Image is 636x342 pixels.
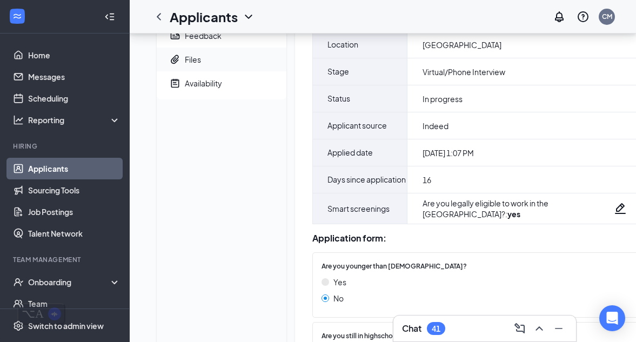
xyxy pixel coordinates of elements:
[185,54,201,65] div: Files
[157,48,286,71] a: PaperclipFiles
[104,11,115,22] svg: Collapse
[28,88,120,109] a: Scheduling
[28,179,120,201] a: Sourcing Tools
[333,276,346,288] span: Yes
[28,44,120,66] a: Home
[432,324,440,333] div: 41
[531,320,548,337] button: ChevronUp
[511,320,528,337] button: ComposeMessage
[13,277,24,287] svg: UserCheck
[533,322,546,335] svg: ChevronUp
[13,255,118,264] div: Team Management
[327,112,387,139] span: Applicant source
[322,261,467,272] span: Are you younger than [DEMOGRAPHIC_DATA]?
[170,54,180,65] svg: Paperclip
[602,12,612,21] div: CM
[513,322,526,335] svg: ComposeMessage
[327,166,406,193] span: Days since application
[327,31,358,58] span: Location
[327,58,349,85] span: Stage
[577,10,590,23] svg: QuestionInfo
[423,66,505,77] span: Virtual/Phone Interview
[327,85,350,112] span: Status
[170,78,180,89] svg: NoteActive
[28,277,111,287] div: Onboarding
[423,120,448,131] span: Indeed
[423,39,501,50] span: [GEOGRAPHIC_DATA]
[599,305,625,331] div: Open Intercom Messenger
[13,142,118,151] div: Hiring
[28,158,120,179] a: Applicants
[423,147,474,158] span: [DATE] 1:07 PM
[152,10,165,23] svg: ChevronLeft
[170,8,238,26] h1: Applicants
[28,293,120,314] a: Team
[327,139,373,166] span: Applied date
[402,323,421,334] h3: Chat
[423,198,614,219] div: Are you legally eligible to work in the [GEOGRAPHIC_DATA]? :
[550,320,567,337] button: Minimize
[170,30,180,41] svg: Report
[553,10,566,23] svg: Notifications
[28,66,120,88] a: Messages
[12,11,23,22] svg: WorkstreamLogo
[28,115,121,125] div: Reporting
[507,209,520,219] strong: yes
[614,202,627,215] svg: Pencil
[423,175,431,185] span: 16
[423,93,463,104] span: In progress
[28,223,120,244] a: Talent Network
[185,78,222,89] div: Availability
[185,30,222,41] div: Feedback
[242,10,255,23] svg: ChevronDown
[13,320,24,331] svg: Settings
[157,24,286,48] a: ReportFeedback
[333,292,344,304] span: No
[13,115,24,125] svg: Analysis
[552,322,565,335] svg: Minimize
[327,196,390,222] span: Smart screenings
[28,201,120,223] a: Job Postings
[322,331,403,341] span: Are you still in highschool?
[157,71,286,95] a: NoteActiveAvailability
